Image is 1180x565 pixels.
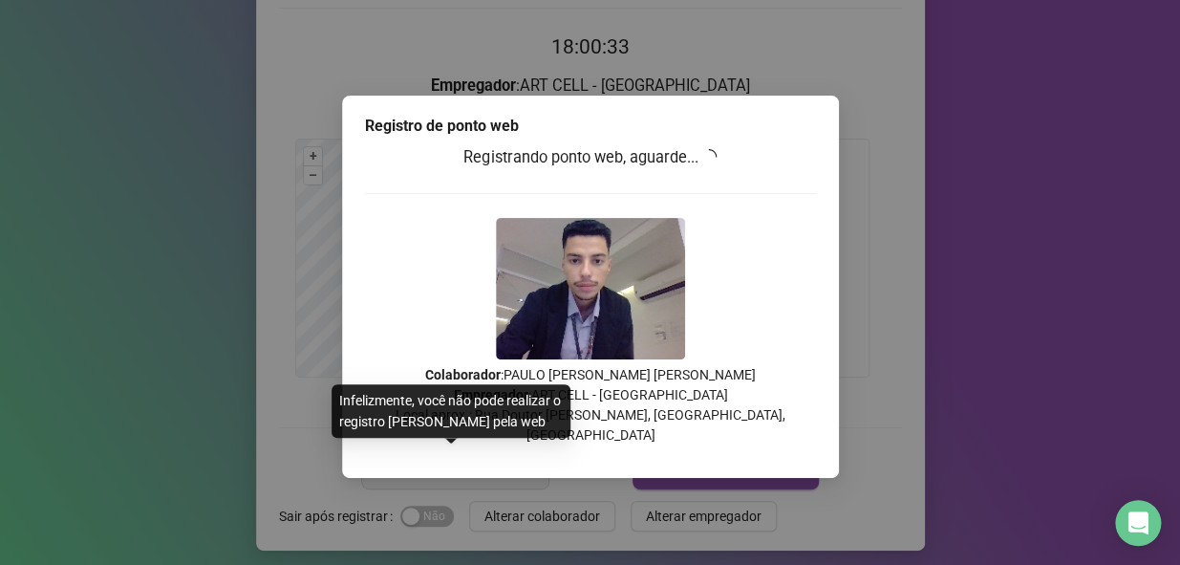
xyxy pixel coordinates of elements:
strong: Colaborador [425,367,501,382]
img: 9k= [496,218,685,359]
div: Registro de ponto web [365,115,816,138]
h3: Registrando ponto web, aguarde... [365,145,816,170]
div: Infelizmente, você não pode realizar o registro [PERSON_NAME] pela web [332,384,570,438]
span: loading [699,147,719,167]
div: Open Intercom Messenger [1115,500,1161,546]
p: : PAULO [PERSON_NAME] [PERSON_NAME] : ART CELL - [GEOGRAPHIC_DATA] Local aprox.: Rua Doutor [PERS... [365,365,816,445]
